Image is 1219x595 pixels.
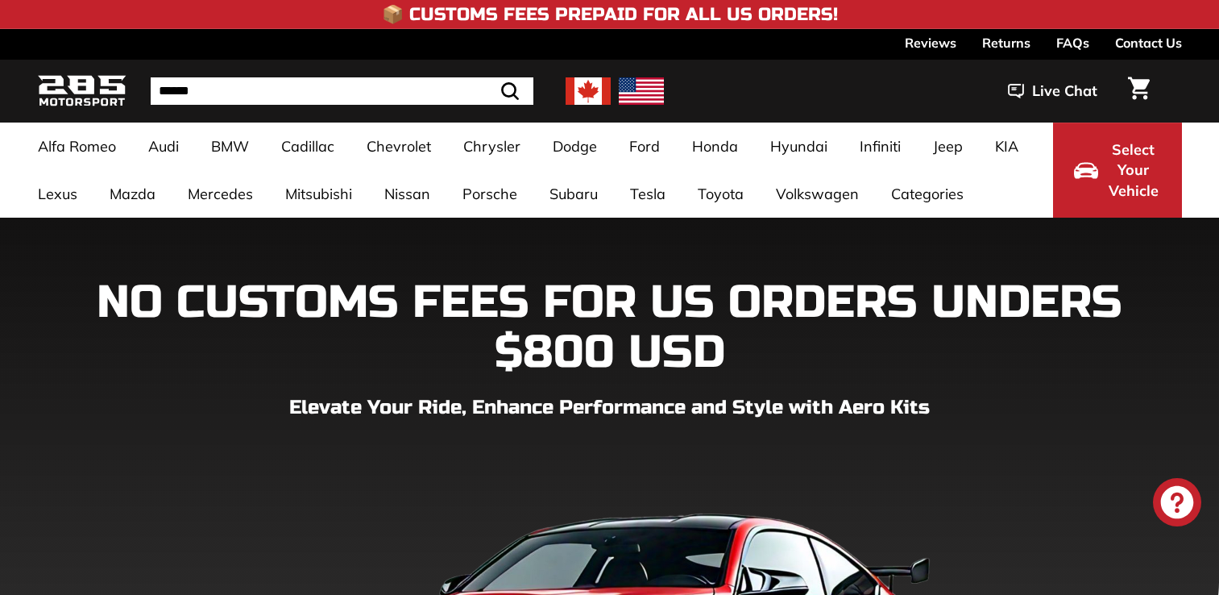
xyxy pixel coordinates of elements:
a: Alfa Romeo [22,123,132,170]
a: Chrysler [447,123,537,170]
a: Contact Us [1115,29,1182,56]
a: Reviews [905,29,956,56]
a: FAQs [1056,29,1089,56]
a: Cadillac [265,123,350,170]
a: Mercedes [172,170,269,218]
a: Jeep [917,123,979,170]
a: Toyota [682,170,760,218]
a: Subaru [533,170,614,218]
p: Elevate Your Ride, Enhance Performance and Style with Aero Kits [38,393,1182,422]
a: Volkswagen [760,170,875,218]
a: Nissan [368,170,446,218]
button: Live Chat [987,71,1118,111]
a: Mitsubishi [269,170,368,218]
a: Lexus [22,170,93,218]
h1: NO CUSTOMS FEES FOR US ORDERS UNDERS $800 USD [38,278,1182,377]
a: Dodge [537,123,613,170]
a: Audi [132,123,195,170]
a: Hyundai [754,123,844,170]
a: Chevrolet [350,123,447,170]
inbox-online-store-chat: Shopify online store chat [1148,478,1206,531]
a: Porsche [446,170,533,218]
a: Tesla [614,170,682,218]
a: Returns [982,29,1030,56]
a: Infiniti [844,123,917,170]
img: Logo_285_Motorsport_areodynamics_components [38,73,126,110]
h4: 📦 Customs Fees Prepaid for All US Orders! [382,5,838,24]
span: Select Your Vehicle [1106,139,1161,202]
input: Search [151,77,533,105]
a: BMW [195,123,265,170]
a: Categories [875,170,980,218]
button: Select Your Vehicle [1053,123,1182,218]
a: Ford [613,123,676,170]
a: Honda [676,123,754,170]
span: Live Chat [1032,81,1097,102]
a: Cart [1118,64,1159,119]
a: KIA [979,123,1034,170]
a: Mazda [93,170,172,218]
